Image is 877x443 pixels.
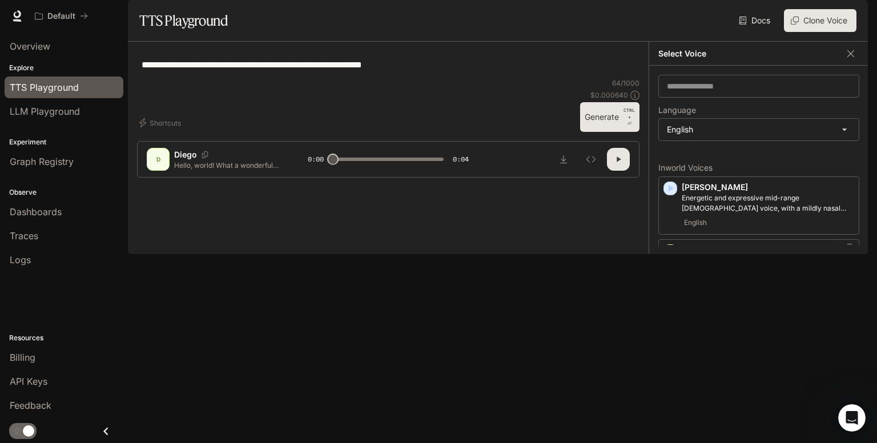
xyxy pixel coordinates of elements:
p: Inworld Voices [658,164,859,172]
p: 64 / 1000 [612,78,639,88]
p: Default [47,11,75,21]
p: Energetic and expressive mid-range male voice, with a mildly nasal quality [682,193,854,214]
p: [PERSON_NAME] [682,244,854,256]
h1: TTS Playground [139,9,228,32]
a: Docs [737,9,775,32]
p: ⏎ [623,107,635,127]
p: Diego [174,149,197,160]
iframe: Intercom live chat [838,404,866,432]
span: 0:00 [308,154,324,165]
p: [PERSON_NAME] [682,182,854,193]
div: D [149,150,167,168]
button: Download audio [552,148,575,171]
button: Clone Voice [784,9,856,32]
p: Hello, world! What a wonderful day to be a text-to-speech model! [174,160,280,170]
span: English [682,216,709,229]
p: Language [658,106,696,114]
button: Copy Voice ID [197,151,213,158]
p: CTRL + [623,107,635,120]
div: English [659,119,859,140]
button: Copy Voice ID [843,244,854,253]
p: $ 0.000640 [590,90,628,100]
button: All workspaces [30,5,93,27]
button: Shortcuts [137,114,186,132]
button: Inspect [580,148,602,171]
button: GenerateCTRL +⏎ [580,102,639,132]
span: 0:04 [453,154,469,165]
